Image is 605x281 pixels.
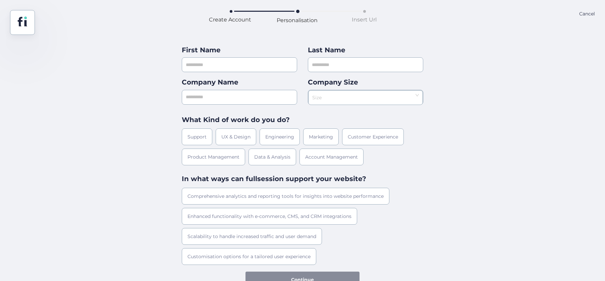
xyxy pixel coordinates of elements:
[182,188,389,205] div: Comprehensive analytics and reporting tools for insights into website performance
[260,128,300,145] div: Engineering
[308,77,423,88] div: Company Size
[579,10,595,35] div: Cancel
[209,15,251,24] div: Create Account
[182,208,357,225] div: Enhanced functionality with e-commerce, CMS, and CRM integrations
[182,228,322,245] div: Scalability to handle increased traffic and user demand
[182,77,297,88] div: Company Name
[182,149,245,165] div: Product Management
[182,174,423,184] div: In what ways can fullsession support your website?
[342,128,404,145] div: Customer Experience
[182,128,212,145] div: Support
[303,128,339,145] div: Marketing
[182,115,423,125] div: What Kind of work do you do?
[308,45,423,55] div: Last Name
[352,15,377,24] div: Insert Url
[216,128,256,145] div: UX & Design
[182,248,316,265] div: Customisation options for a tailored user experience
[277,16,318,24] div: Personalisation
[182,45,297,55] div: First Name
[249,149,296,165] div: Data & Analysis
[299,149,364,165] div: Account Management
